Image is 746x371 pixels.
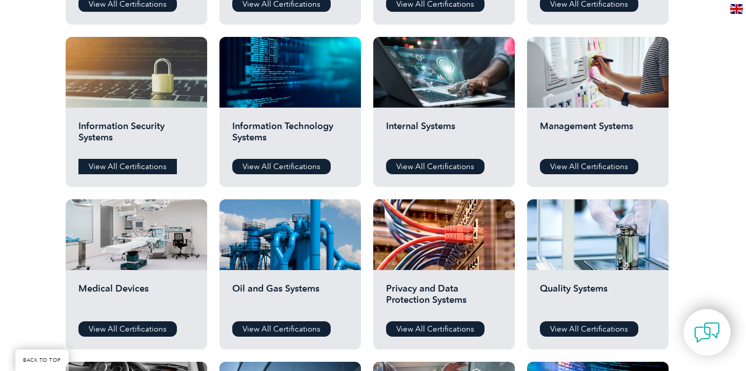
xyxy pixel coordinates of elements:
[232,159,331,174] a: View All Certifications
[78,283,194,314] h2: Medical Devices
[232,283,348,314] h2: Oil and Gas Systems
[386,283,502,314] h2: Privacy and Data Protection Systems
[386,321,485,337] a: View All Certifications
[78,321,177,337] a: View All Certifications
[386,159,485,174] a: View All Certifications
[730,4,743,14] img: en
[232,321,331,337] a: View All Certifications
[232,120,348,151] h2: Information Technology Systems
[386,120,502,151] h2: Internal Systems
[540,283,656,314] h2: Quality Systems
[78,120,194,151] h2: Information Security Systems
[15,349,69,371] a: BACK TO TOP
[694,320,720,345] img: contact-chat.png
[540,159,638,174] a: View All Certifications
[78,159,177,174] a: View All Certifications
[540,120,656,151] h2: Management Systems
[540,321,638,337] a: View All Certifications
